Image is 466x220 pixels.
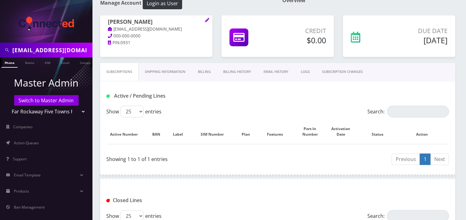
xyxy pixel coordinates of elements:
[18,17,74,33] img: ConnectED Mobile
[430,154,449,165] a: Next
[14,205,45,210] span: Ban Management
[148,120,171,143] th: BAN: activate to sort column ascending
[139,63,192,81] a: Shipping Information
[257,63,295,81] a: EMAIL HISTORY
[22,57,37,67] a: Name
[58,57,72,67] a: Email
[191,120,239,143] th: SIM Number: activate to sort column ascending
[273,26,326,36] p: Credit
[108,26,182,32] a: [EMAIL_ADDRESS][DOMAIN_NAME]
[14,172,41,178] span: Email Template
[114,33,141,39] span: 000-000-0000
[171,120,191,143] th: Label: activate to sort column ascending
[387,106,449,117] input: Search:
[217,63,257,81] a: Billing History
[14,124,33,129] span: Companies
[361,120,401,143] th: Status: activate to sort column ascending
[401,120,448,143] th: Action: activate to sort column ascending
[258,120,298,143] th: Features: activate to sort column ascending
[273,36,326,45] h5: $0.00
[240,120,257,143] th: Plan: activate to sort column ascending
[367,106,449,117] label: Search:
[100,63,139,81] a: Subscriptions
[420,154,431,165] a: 1
[392,154,420,165] a: Previous
[106,197,215,203] h1: Closed Lines
[14,140,39,146] span: Action Queues
[106,106,161,117] label: Show entries
[106,153,273,163] div: Showing 1 to 1 of 1 entries
[14,95,79,106] a: Switch to Master Admin
[107,120,147,143] th: Active Number: activate to sort column ascending
[2,57,18,68] a: Phone
[13,156,27,162] span: Support
[328,120,360,143] th: Activation Date: activate to sort column ascending
[106,93,215,99] h1: Active / Pending Lines
[386,36,448,45] h5: [DATE]
[42,57,53,67] a: SIM
[108,40,121,46] a: PIN:
[108,19,205,26] h1: [PERSON_NAME]
[295,63,316,81] a: LOGS
[121,40,130,45] span: 0931
[299,120,327,143] th: Port-In Number: activate to sort column ascending
[192,63,217,81] a: Billing
[12,44,91,56] input: Search in Company
[121,106,144,117] select: Showentries
[106,95,110,98] img: Active / Pending Lines
[316,63,369,81] a: SUBSCRIPTION CHANGES
[77,57,97,67] a: Company
[106,199,110,202] img: Closed Lines
[386,26,448,36] p: Due Date
[14,188,29,194] span: Products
